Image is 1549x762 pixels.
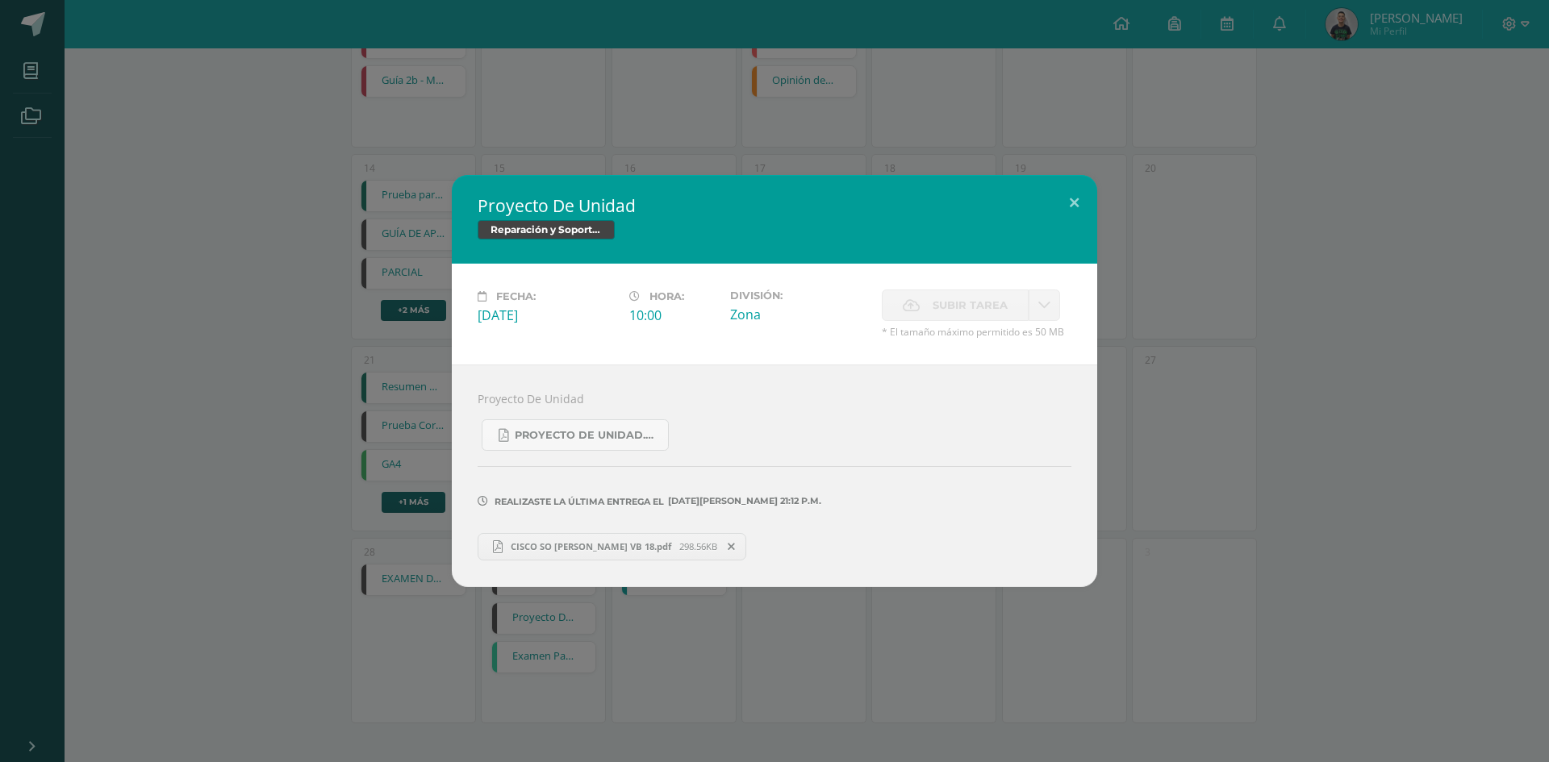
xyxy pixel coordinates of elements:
span: Hora: [649,290,684,302]
span: Remover entrega [718,538,745,556]
div: 10:00 [629,306,717,324]
span: Fecha: [496,290,536,302]
div: Proyecto De Unidad [452,364,1097,586]
h2: Proyecto De Unidad [478,194,1071,217]
span: 298.56KB [679,540,717,552]
label: División: [730,289,869,302]
span: PROYECTO DE UNIDAD.pdf [515,429,660,442]
a: PROYECTO DE UNIDAD.pdf [482,419,669,451]
label: La fecha de entrega ha expirado [882,289,1029,321]
div: [DATE] [478,306,616,324]
span: * El tamaño máximo permitido es 50 MB [882,325,1071,339]
div: Zona [730,306,869,323]
a: CISCO SO [PERSON_NAME] VB 18.pdf 298.56KB [478,533,746,560]
span: [DATE][PERSON_NAME] 21:12 p.m. [664,501,821,502]
span: Realizaste la última entrega el [495,496,664,507]
a: La fecha de entrega ha expirado [1029,289,1060,321]
span: Subir tarea [933,290,1008,320]
span: Reparación y Soporte Técnico CISCO [478,220,615,239]
button: Close (Esc) [1051,175,1097,230]
span: CISCO SO [PERSON_NAME] VB 18.pdf [503,540,679,552]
